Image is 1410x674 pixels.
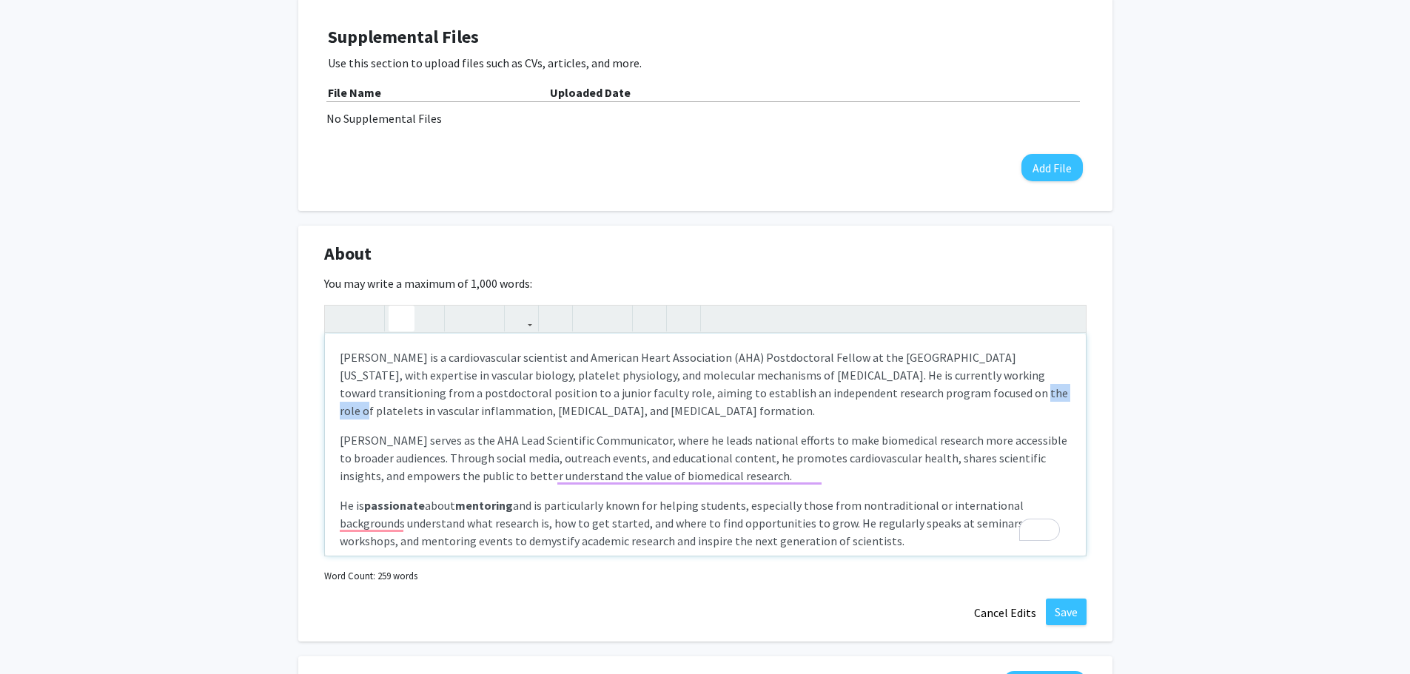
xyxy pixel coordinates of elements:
b: File Name [328,85,381,100]
button: Cancel Edits [964,599,1046,627]
strong: passionate [364,498,425,513]
div: To enrich screen reader interactions, please activate Accessibility in Grammarly extension settings [325,334,1086,556]
button: Save [1046,599,1087,625]
p: [PERSON_NAME] is a cardiovascular scientist and American Heart Association (AHA) Postdoctoral Fel... [340,348,1071,419]
p: He is about and is particularly known for helping students, especially those from nontraditional ... [340,496,1071,550]
button: Link [508,306,534,331]
button: Undo (Ctrl + Z) [329,306,355,331]
b: Uploaded Date [550,85,631,100]
h4: Supplemental Files [328,27,1083,48]
button: Fullscreen [1056,306,1082,331]
button: Remove format [637,306,662,331]
button: Ordered list [602,306,628,331]
button: Emphasis (Ctrl + I) [414,306,440,331]
button: Add File [1021,154,1083,181]
p: Use this section to upload files such as CVs, articles, and more. [328,54,1083,72]
iframe: Chat [11,607,63,663]
button: Strong (Ctrl + B) [389,306,414,331]
button: Insert Image [543,306,568,331]
small: Word Count: 259 words [324,569,417,583]
label: You may write a maximum of 1,000 words: [324,274,532,292]
strong: mentoring [455,498,513,513]
button: Unordered list [577,306,602,331]
button: Superscript [449,306,474,331]
span: About [324,240,372,267]
button: Subscript [474,306,500,331]
div: No Supplemental Files [326,109,1084,127]
button: Insert horizontal rule [671,306,696,331]
p: [PERSON_NAME] serves as the AHA Lead Scientific Communicator, where he leads national efforts to ... [340,431,1071,485]
button: Redo (Ctrl + Y) [355,306,380,331]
